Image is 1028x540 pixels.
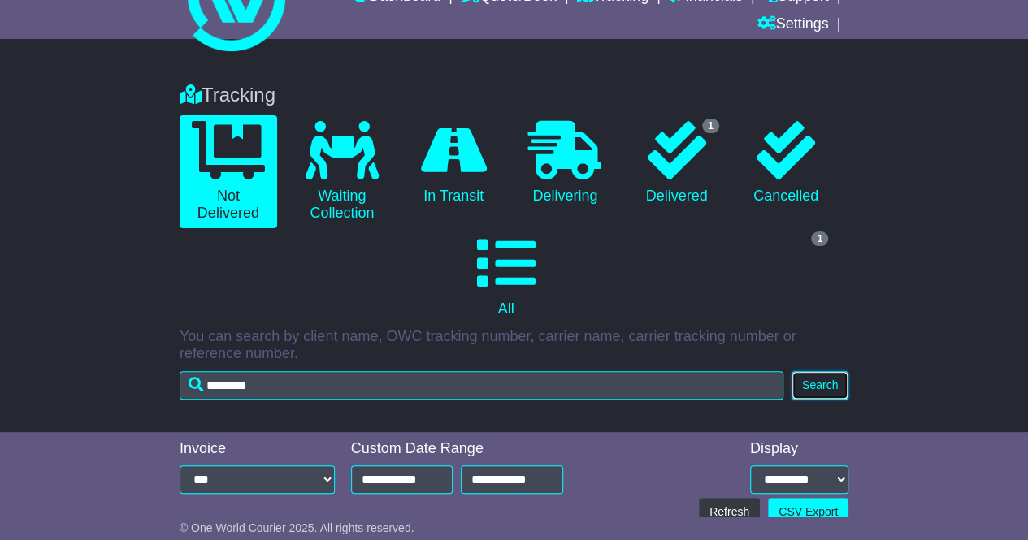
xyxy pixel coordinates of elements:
div: Display [750,440,848,458]
a: 1 All [180,228,832,324]
a: Settings [757,11,828,39]
a: Waiting Collection [293,115,391,228]
p: You can search by client name, OWC tracking number, carrier name, carrier tracking number or refe... [180,328,848,363]
div: Tracking [171,84,857,107]
a: Not Delivered [180,115,277,228]
div: Custom Date Range [351,440,563,458]
button: Refresh [699,498,760,526]
a: In Transit [407,115,500,211]
a: Cancelled [740,115,832,211]
div: Invoice [180,440,335,458]
span: 1 [811,231,828,246]
a: Delivering [516,115,614,211]
a: 1 Delivered [630,115,722,211]
span: 1 [702,119,719,133]
a: CSV Export [768,498,848,526]
button: Search [792,371,848,400]
span: © One World Courier 2025. All rights reserved. [180,521,414,534]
